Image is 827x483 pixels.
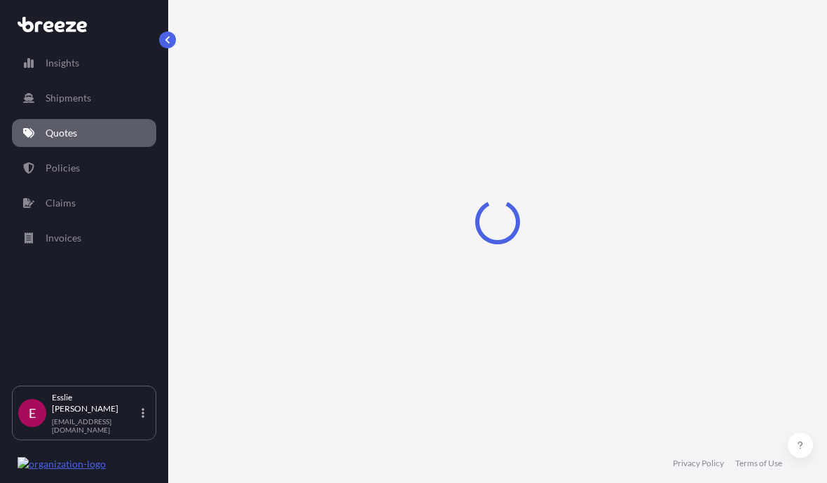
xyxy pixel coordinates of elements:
a: Policies [12,154,156,182]
p: Invoices [46,231,81,245]
span: E [29,406,36,420]
p: Shipments [46,91,91,105]
img: organization-logo [18,457,106,471]
a: Privacy Policy [673,458,724,469]
p: Esslie [PERSON_NAME] [52,392,139,414]
p: Policies [46,161,80,175]
a: Claims [12,189,156,217]
p: Quotes [46,126,77,140]
a: Quotes [12,119,156,147]
p: [EMAIL_ADDRESS][DOMAIN_NAME] [52,417,139,434]
a: Insights [12,49,156,77]
a: Shipments [12,84,156,112]
a: Terms of Use [735,458,782,469]
p: Insights [46,56,79,70]
a: Invoices [12,224,156,252]
p: Claims [46,196,76,210]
